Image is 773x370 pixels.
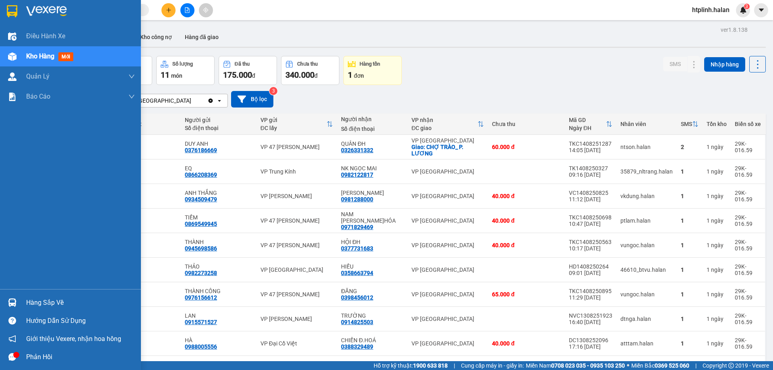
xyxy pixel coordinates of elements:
[681,121,692,127] div: SMS
[354,72,364,79] span: đơn
[185,172,217,178] div: 0866208369
[192,97,193,105] input: Selected VP Định Hóa.
[123,322,177,329] div: 0.5 kg
[185,117,252,123] div: Người gửi
[411,193,484,199] div: VP [GEOGRAPHIC_DATA]
[711,193,723,199] span: ngày
[8,335,16,343] span: notification
[269,87,277,95] sup: 3
[7,5,17,17] img: logo-vxr
[677,114,703,135] th: Toggle SortBy
[686,5,736,15] span: htplinh.halan
[569,312,612,319] div: NVC1308251923
[185,239,252,245] div: THÀNH
[123,186,177,193] div: 1 món
[185,147,217,153] div: 0376186669
[526,361,625,370] span: Miền Nam
[341,147,373,153] div: 0326331332
[123,340,177,347] div: Bất kỳ
[569,288,612,294] div: TKC1408250895
[620,121,673,127] div: Nhân viên
[707,144,727,150] div: 1
[26,52,54,60] span: Kho hàng
[620,168,673,175] div: 35879_nltrang.halan
[123,150,177,157] div: 2.5 kg
[681,193,699,199] div: 1
[123,121,177,127] div: Chi tiết
[627,364,629,367] span: ⚪️
[569,117,606,123] div: Mã GD
[341,141,403,147] div: QUÂN ĐH
[411,316,484,322] div: VP [GEOGRAPHIC_DATA]
[123,248,177,255] div: 2 kg
[314,72,318,79] span: đ
[123,217,177,224] div: Bất kỳ
[681,168,699,175] div: 1
[735,239,761,252] div: 29K-016.59
[655,362,689,369] strong: 0369 525 060
[185,288,252,294] div: THÀNH CÔNG
[123,347,177,353] div: 1 kg
[185,312,252,319] div: LAN
[341,190,403,196] div: LINH HIỀN
[681,340,699,347] div: 1
[231,91,273,107] button: Bộ lọc
[681,267,699,273] div: 1
[341,172,373,178] div: 0982122817
[199,3,213,17] button: aim
[411,217,484,224] div: VP [GEOGRAPHIC_DATA]
[134,27,178,47] button: Kho công nợ
[260,117,327,123] div: VP gửi
[411,168,484,175] div: VP [GEOGRAPHIC_DATA]
[411,267,484,273] div: VP [GEOGRAPHIC_DATA]
[569,319,612,325] div: 16:40 [DATE]
[256,114,337,135] th: Toggle SortBy
[281,56,339,85] button: Chưa thu340.000đ
[411,125,478,131] div: ĐC giao
[569,196,612,203] div: 11:12 [DATE]
[161,3,176,17] button: plus
[260,316,333,322] div: VP [PERSON_NAME]
[8,72,17,81] img: warehouse-icon
[185,214,252,221] div: TIỀM
[185,343,217,350] div: 0988005556
[620,267,673,273] div: 46610_btvu.halan
[707,217,727,224] div: 1
[203,7,209,13] span: aim
[260,144,333,150] div: VP 47 [PERSON_NAME]
[185,337,252,343] div: HÀ
[341,211,403,224] div: NAM Đ.HÓA
[735,337,761,350] div: 29K-016.59
[8,353,16,361] span: message
[341,224,373,230] div: 0971829469
[407,114,488,135] th: Toggle SortBy
[461,361,524,370] span: Cung cấp máy in - giấy in:
[492,242,560,248] div: 40.000 đ
[8,93,17,101] img: solution-icon
[695,361,697,370] span: |
[492,193,560,199] div: 40.000 đ
[620,217,673,224] div: ptlam.halan
[711,340,723,347] span: ngày
[341,270,373,276] div: 0358663794
[185,263,252,270] div: THẢO
[758,6,765,14] span: caret-down
[711,217,723,224] span: ngày
[123,334,177,340] div: 1 món
[569,337,612,343] div: DC1308252096
[454,361,455,370] span: |
[185,125,252,131] div: Số điện thoại
[681,316,699,322] div: 1
[260,242,333,248] div: VP 47 [PERSON_NAME]
[58,52,73,61] span: mới
[735,214,761,227] div: 29K-016.59
[123,285,177,291] div: 1 món
[711,291,723,298] span: ngày
[185,270,217,276] div: 0982273258
[569,239,612,245] div: TKC1408250563
[569,214,612,221] div: TKC1408250698
[180,3,194,17] button: file-add
[123,316,177,322] div: Bất kỳ
[8,317,16,325] span: question-circle
[123,267,177,273] div: Bất kỳ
